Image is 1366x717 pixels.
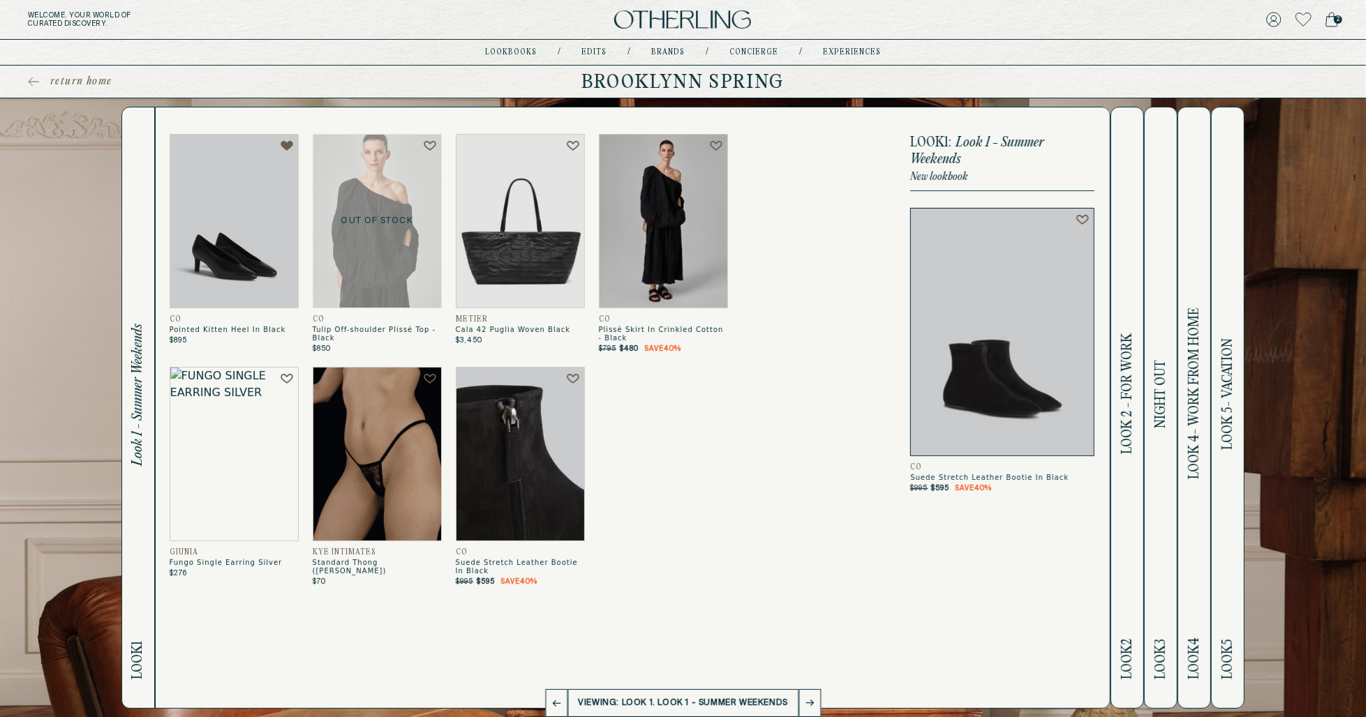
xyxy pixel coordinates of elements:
span: CO [910,463,922,471]
span: Kye Intimates [313,548,376,557]
span: $850 [313,345,331,353]
span: Standard Thong ([PERSON_NAME]) [313,559,442,575]
a: Tulip Off-Shoulder Plissé Top - BlackOut of Stock [313,134,442,308]
div: / [706,47,708,58]
p: Viewing: Look 1. Look 1 - Summer Weekends [567,696,799,710]
span: $995 [910,484,928,492]
p: New lookbook [910,171,1094,183]
span: Save 40 % [500,578,537,586]
button: Look2Look 2 - For Work [1111,107,1144,709]
a: Edits [581,49,607,56]
span: Look 1 - Summer Weekends [130,324,146,467]
img: logo [614,10,751,29]
span: CO [170,315,181,324]
div: / [799,47,802,58]
p: Out of Stock [313,134,442,308]
h5: Welcome . Your world of curated discovery. [28,11,421,28]
a: 2 [1326,10,1338,29]
span: $795 [599,345,616,353]
a: experiences [823,49,881,56]
span: 2 [1334,15,1342,24]
span: Pointed Kitten Heel In Black [170,326,299,334]
img: Standard Thong (Gauntlett Cheng) [313,367,442,541]
button: Look3Night Out [1144,107,1178,709]
span: Look 5- Vacation [1220,338,1236,450]
a: Brands [651,49,685,56]
span: Fungo Single Earring Silver [170,559,299,567]
span: Look 1 - Summer Weekends [910,135,1044,167]
p: $595 [477,578,537,586]
button: Look1Look 1 - Summer Weekends [121,107,155,709]
span: Look 4- Work from home [1187,308,1203,479]
span: Save 40 % [955,484,992,492]
img: Cala 42 Puglia Woven Black [456,134,585,308]
span: Look 2 [1120,639,1136,679]
span: Metier [456,315,488,324]
span: CO [456,548,468,557]
span: return home [50,75,112,89]
span: Save 40 % [644,345,681,353]
span: CO [313,315,325,324]
span: $995 [456,578,473,586]
span: Suede Stretch Leather Bootie In Black [456,559,585,575]
span: Night Out [1153,360,1169,428]
button: Look4Look 4- Work from home [1178,107,1211,709]
img: Plissé Skirt in Crinkled Cotton - Black [599,134,728,308]
span: Look 3 [1153,639,1169,679]
span: GIUNIA [170,548,198,557]
div: / [558,47,560,58]
div: / [628,47,630,58]
a: concierge [729,49,778,56]
span: Look 1 [130,641,146,679]
span: Suede Stretch Leather Bootie In Black [910,474,1094,482]
a: return home [28,75,112,89]
img: Suede Stretch Leather Bootie in Black [456,367,585,541]
span: Plissé Skirt In Crinkled Cotton - Black [599,326,728,342]
img: FUNGO SINGLE EARRING SILVER [170,367,299,541]
p: $595 [931,484,992,492]
span: Look 4 [1187,637,1203,679]
span: $3,450 [456,336,482,345]
span: $276 [170,569,187,578]
button: Look5Look 5- Vacation [1211,107,1245,709]
span: $895 [170,336,187,345]
span: Look 1 : [910,135,951,150]
span: $70 [313,578,326,586]
img: Pointed Kitten Heel in Black [170,134,299,308]
h1: Brooklynn Spring [28,70,1338,93]
a: lookbooks [485,49,537,56]
span: Tulip Off-shoulder Plissé Top - Black [313,326,442,342]
span: Cala 42 Puglia Woven Black [456,326,585,334]
img: Suede Stretch Leather Bootie in Black [910,208,1094,456]
p: $480 [620,345,681,353]
span: CO [599,315,611,324]
span: Look 5 [1220,639,1236,679]
span: Look 2 - For Work [1120,334,1136,455]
